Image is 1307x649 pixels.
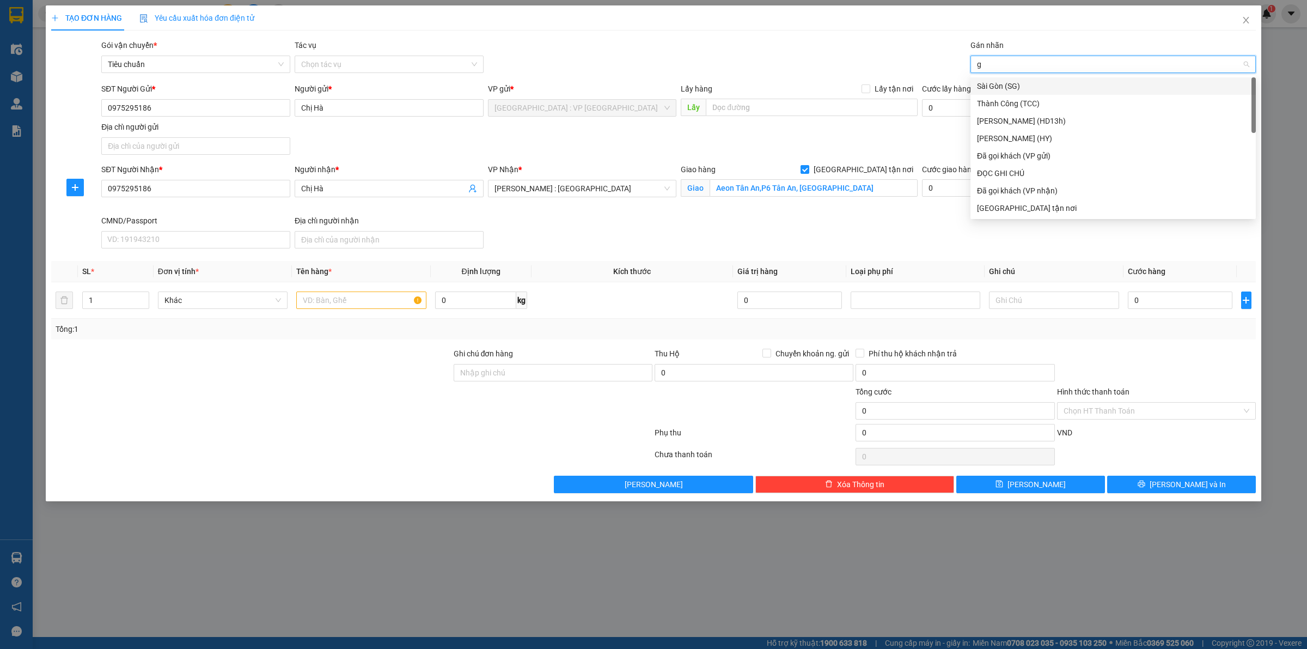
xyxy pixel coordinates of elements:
[977,132,1249,144] div: [PERSON_NAME] (HY)
[977,150,1249,162] div: Đã gọi khách (VP gửi)
[977,167,1249,179] div: ĐỌC GHI CHÚ
[101,163,290,175] div: SĐT Người Nhận
[67,183,83,192] span: plus
[681,84,712,93] span: Lấy hàng
[295,231,484,248] input: Địa chỉ của người nhận
[295,41,316,50] label: Tác vụ
[101,41,157,50] span: Gói vận chuyển
[82,267,91,276] span: SL
[468,184,477,193] span: user-add
[870,83,918,95] span: Lấy tận nơi
[1242,296,1251,305] span: plus
[56,292,73,309] button: delete
[139,14,254,22] span: Yêu cầu xuất hóa đơn điện tử
[771,348,853,360] span: Chuyển khoản ng. gửi
[922,99,1062,117] input: Cước lấy hàng
[1150,478,1226,490] span: [PERSON_NAME] và In
[970,199,1256,217] div: Giao tận nơi
[101,137,290,155] input: Địa chỉ của người gửi
[970,165,1256,182] div: ĐỌC GHI CHÚ
[488,165,518,174] span: VP Nhận
[681,165,716,174] span: Giao hàng
[164,292,281,308] span: Khác
[296,292,426,309] input: VD: Bàn, Ghế
[706,99,918,116] input: Dọc đường
[977,58,984,71] input: Gán nhãn
[922,179,1041,197] input: Cước giao hàng
[922,165,976,174] label: Cước giao hàng
[989,292,1119,309] input: Ghi Chú
[158,267,199,276] span: Đơn vị tính
[101,83,290,95] div: SĐT Người Gửi
[977,185,1249,197] div: Đã gọi khách (VP nhận)
[51,14,59,22] span: plus
[613,267,651,276] span: Kích thước
[970,147,1256,165] div: Đã gọi khách (VP gửi)
[462,267,500,276] span: Định lượng
[51,14,122,22] span: TẠO ĐƠN HÀNG
[970,182,1256,199] div: Đã gọi khách (VP nhận)
[977,98,1249,110] div: Thành Công (TCC)
[454,349,514,358] label: Ghi chú đơn hàng
[970,112,1256,130] div: Huy Dương (HD13h)
[295,83,484,95] div: Người gửi
[864,348,961,360] span: Phí thu hộ khách nhận trả
[1231,5,1261,36] button: Close
[1057,428,1072,437] span: VND
[985,261,1123,282] th: Ghi chú
[809,163,918,175] span: [GEOGRAPHIC_DATA] tận nơi
[655,349,680,358] span: Thu Hộ
[1128,267,1165,276] span: Cước hàng
[295,215,484,227] div: Địa chỉ người nhận
[108,56,284,72] span: Tiêu chuẩn
[554,476,753,493] button: [PERSON_NAME]
[737,292,842,309] input: 0
[1242,16,1250,25] span: close
[101,215,290,227] div: CMND/Passport
[625,478,683,490] span: [PERSON_NAME]
[454,364,652,381] input: Ghi chú đơn hàng
[139,14,148,23] img: icon
[295,163,484,175] div: Người nhận
[970,95,1256,112] div: Thành Công (TCC)
[494,180,670,197] span: Hồ Chí Minh : Kho Quận 12
[101,121,290,133] div: Địa chỉ người gửi
[1107,476,1256,493] button: printer[PERSON_NAME] và In
[737,267,778,276] span: Giá trị hàng
[516,292,527,309] span: kg
[1241,292,1251,309] button: plus
[846,261,985,282] th: Loại phụ phí
[488,83,677,95] div: VP gửi
[837,478,884,490] span: Xóa Thông tin
[681,99,706,116] span: Lấy
[995,480,1003,489] span: save
[956,476,1105,493] button: save[PERSON_NAME]
[977,115,1249,127] div: [PERSON_NAME] (HD13h)
[1007,478,1066,490] span: [PERSON_NAME]
[56,323,504,335] div: Tổng: 1
[922,84,971,93] label: Cước lấy hàng
[653,427,854,446] div: Phụ thu
[1057,387,1129,396] label: Hình thức thanh toán
[494,100,670,116] span: Hà Nội : VP Hà Đông
[970,130,1256,147] div: Hoàng Yến (HY)
[825,480,833,489] span: delete
[856,387,891,396] span: Tổng cước
[977,202,1249,214] div: [GEOGRAPHIC_DATA] tận nơi
[970,77,1256,95] div: Sài Gòn (SG)
[681,179,710,197] span: Giao
[977,80,1249,92] div: Sài Gòn (SG)
[296,267,332,276] span: Tên hàng
[755,476,954,493] button: deleteXóa Thông tin
[1138,480,1145,489] span: printer
[710,179,918,197] input: Giao tận nơi
[66,179,84,196] button: plus
[653,448,854,468] div: Chưa thanh toán
[970,41,1004,50] label: Gán nhãn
